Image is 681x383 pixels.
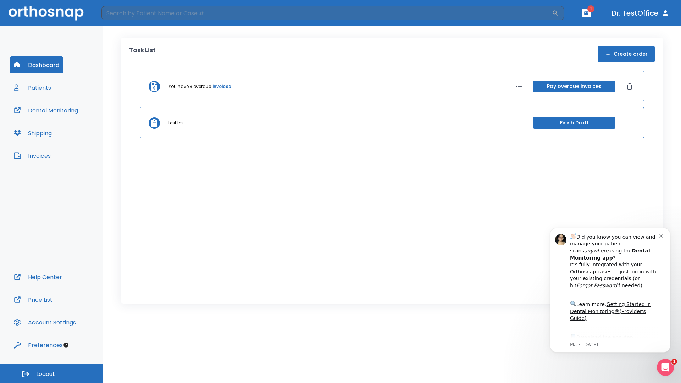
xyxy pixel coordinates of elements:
[10,291,57,308] button: Price List
[587,5,594,12] span: 1
[101,6,552,20] input: Search by Patient Name or Case #
[10,79,55,96] button: Patients
[609,7,672,20] button: Dr. TestOffice
[624,81,635,92] button: Dismiss
[10,56,63,73] button: Dashboard
[9,6,84,20] img: Orthosnap
[533,117,615,129] button: Finish Draft
[539,217,681,364] iframe: Intercom notifications message
[533,81,615,92] button: Pay overdue invoices
[63,342,69,348] div: Tooltip anchor
[168,83,211,90] p: You have 3 overdue
[671,359,677,365] span: 1
[10,147,55,164] button: Invoices
[31,116,120,152] div: Download the app: | ​ Let us know if you need help getting started!
[212,83,231,90] a: invoices
[31,117,94,130] a: App Store
[598,46,655,62] button: Create order
[657,359,674,376] iframe: Intercom live chat
[31,124,120,131] p: Message from Ma, sent 2w ago
[10,124,56,141] button: Shipping
[36,370,55,378] span: Logout
[10,314,80,331] button: Account Settings
[10,268,66,285] button: Help Center
[120,15,126,21] button: Dismiss notification
[10,337,67,354] button: Preferences
[10,102,82,119] button: Dental Monitoring
[129,46,156,62] p: Task List
[168,120,185,126] p: test test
